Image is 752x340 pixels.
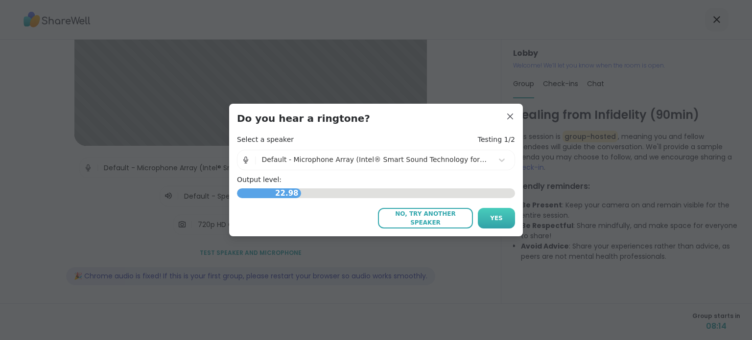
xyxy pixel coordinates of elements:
span: | [254,150,257,170]
span: Yes [490,214,503,223]
div: Default - Microphone Array (Intel® Smart Sound Technology for Digital Microphones) [261,155,488,165]
span: No, try another speaker [383,209,468,227]
button: Yes [478,208,515,228]
span: 22.98 [273,185,301,202]
h4: Output level: [237,175,515,185]
h4: Select a speaker [237,135,294,145]
h4: Testing 1/2 [478,135,515,145]
button: No, try another speaker [378,208,473,228]
img: Microphone [241,150,250,170]
h3: Do you hear a ringtone? [237,112,515,125]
